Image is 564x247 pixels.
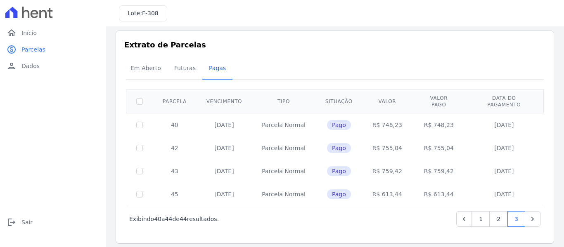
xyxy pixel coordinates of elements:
[472,211,490,227] a: 1
[507,211,525,227] a: 3
[197,183,252,206] td: [DATE]
[129,215,219,223] p: Exibindo a de resultados.
[466,89,543,113] th: Data do pagamento
[153,136,197,160] td: 42
[165,216,173,222] span: 44
[327,166,351,176] span: Pago
[252,160,315,183] td: Parcela Normal
[327,189,351,199] span: Pago
[252,89,315,113] th: Tipo
[126,60,166,76] span: Em Aberto
[124,58,168,80] a: Em Aberto
[3,41,102,58] a: paidParcelas
[153,89,197,113] th: Parcela
[153,160,197,183] td: 43
[124,39,545,50] h3: Extrato de Parcelas
[153,113,197,136] td: 40
[252,113,315,136] td: Parcela Normal
[136,168,143,174] input: Só é possível selecionar pagamentos em aberto
[252,183,315,206] td: Parcela Normal
[363,183,412,206] td: R$ 613,44
[21,62,40,70] span: Dados
[466,113,543,136] td: [DATE]
[412,113,466,136] td: R$ 748,23
[490,211,507,227] a: 2
[525,211,540,227] a: Next
[128,9,159,18] h3: Lote:
[168,58,202,80] a: Futuras
[197,89,252,113] th: Vencimento
[412,136,466,160] td: R$ 755,04
[412,89,466,113] th: Valor pago
[180,216,187,222] span: 44
[197,160,252,183] td: [DATE]
[466,136,543,160] td: [DATE]
[142,10,159,16] span: F-308
[197,136,252,160] td: [DATE]
[7,61,17,71] i: person
[3,214,102,231] a: logoutSair
[7,45,17,54] i: paid
[202,58,232,80] a: Pagas
[197,113,252,136] td: [DATE]
[363,160,412,183] td: R$ 759,42
[136,145,143,151] input: Só é possível selecionar pagamentos em aberto
[204,60,231,76] span: Pagas
[327,143,351,153] span: Pago
[7,28,17,38] i: home
[363,113,412,136] td: R$ 748,23
[136,191,143,198] input: Só é possível selecionar pagamentos em aberto
[7,217,17,227] i: logout
[21,218,33,226] span: Sair
[21,45,45,54] span: Parcelas
[169,60,201,76] span: Futuras
[3,25,102,41] a: homeInício
[327,120,351,130] span: Pago
[363,136,412,160] td: R$ 755,04
[21,29,37,37] span: Início
[412,160,466,183] td: R$ 759,42
[153,183,197,206] td: 45
[363,89,412,113] th: Valor
[252,136,315,160] td: Parcela Normal
[154,216,161,222] span: 40
[456,211,472,227] a: Previous
[136,122,143,128] input: Só é possível selecionar pagamentos em aberto
[466,183,543,206] td: [DATE]
[466,160,543,183] td: [DATE]
[3,58,102,74] a: personDados
[412,183,466,206] td: R$ 613,44
[315,89,363,113] th: Situação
